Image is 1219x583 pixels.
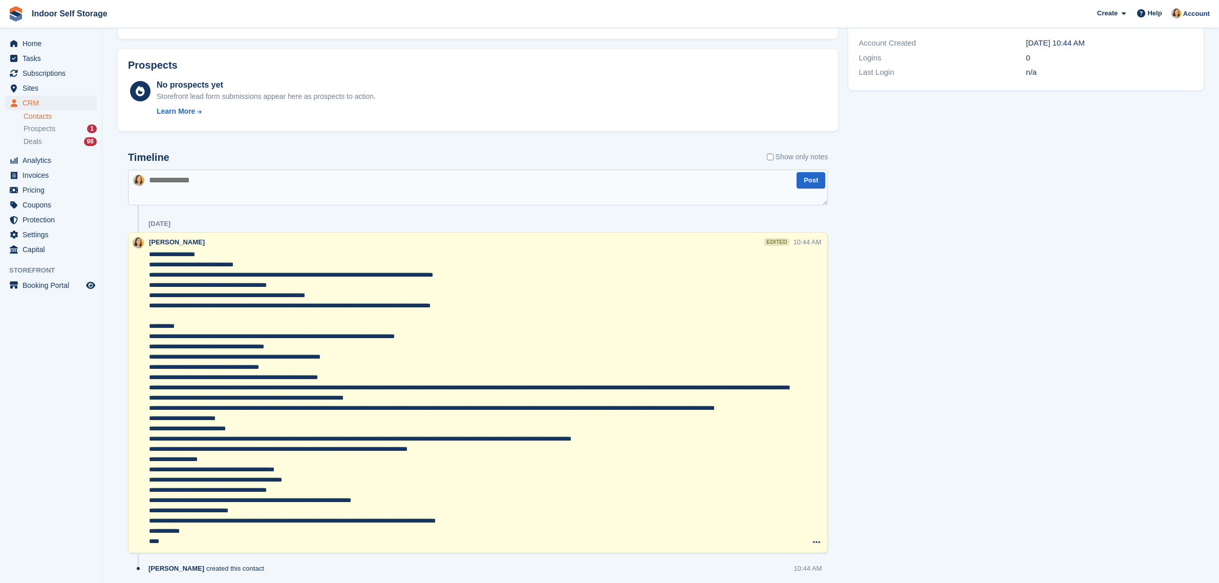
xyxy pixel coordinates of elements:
[1148,8,1162,18] span: Help
[23,36,84,51] span: Home
[23,81,84,95] span: Sites
[5,96,97,110] a: menu
[1097,8,1118,18] span: Create
[23,213,84,227] span: Protection
[133,175,144,186] img: Emma Higgins
[9,265,102,276] span: Storefront
[859,52,1026,64] div: Logins
[128,152,169,163] h2: Timeline
[23,242,84,257] span: Capital
[5,213,97,227] a: menu
[128,59,178,71] h2: Prospects
[859,67,1026,78] div: Last Login
[157,91,376,102] div: Storefront lead form submissions appear here as prospects to action.
[24,136,97,147] a: Deals 98
[23,183,84,197] span: Pricing
[5,227,97,242] a: menu
[794,237,822,247] div: 10:44 AM
[24,112,97,121] a: Contacts
[764,238,789,246] div: edited
[148,564,269,573] div: created this contact
[23,168,84,182] span: Invoices
[767,152,828,162] label: Show only notes
[149,238,205,246] span: [PERSON_NAME]
[5,278,97,293] a: menu
[794,564,822,573] div: 10:44 AM
[1026,67,1193,78] div: n/a
[5,81,97,95] a: menu
[1026,37,1193,49] div: [DATE] 10:44 AM
[28,5,112,22] a: Indoor Self Storage
[23,198,84,212] span: Coupons
[24,137,42,147] span: Deals
[24,124,55,134] span: Prospects
[157,106,195,117] div: Learn More
[5,198,97,212] a: menu
[5,168,97,182] a: menu
[157,79,376,91] div: No prospects yet
[87,124,97,133] div: 1
[8,6,24,22] img: stora-icon-8386f47178a22dfd0bd8f6a31ec36ba5ce8667c1dd55bd0f319d3a0aa187defe.svg
[24,123,97,134] a: Prospects 1
[84,279,97,291] a: Preview store
[1026,52,1193,64] div: 0
[148,564,204,573] span: [PERSON_NAME]
[5,242,97,257] a: menu
[23,153,84,168] span: Analytics
[23,51,84,66] span: Tasks
[23,278,84,293] span: Booking Portal
[133,237,144,248] img: Emma Higgins
[84,137,97,146] div: 98
[1171,8,1182,18] img: Emma Higgins
[5,51,97,66] a: menu
[859,37,1026,49] div: Account Created
[5,36,97,51] a: menu
[797,172,825,189] button: Post
[1183,9,1210,19] span: Account
[157,106,376,117] a: Learn More
[5,66,97,80] a: menu
[5,153,97,168] a: menu
[5,183,97,197] a: menu
[767,152,774,162] input: Show only notes
[23,66,84,80] span: Subscriptions
[148,220,170,228] div: [DATE]
[23,227,84,242] span: Settings
[23,96,84,110] span: CRM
